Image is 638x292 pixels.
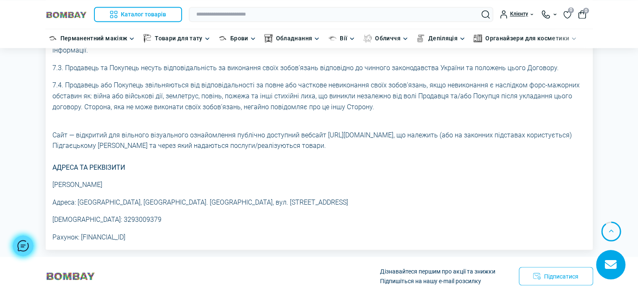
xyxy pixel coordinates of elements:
[52,80,586,112] p: 7.4. Продавець або Покупець звільняються від відповідальності за повне або часткове невиконання с...
[52,179,586,190] p: [PERSON_NAME]
[143,34,151,42] img: Товари для тату
[52,197,586,208] p: Адреса: [GEOGRAPHIC_DATA], [GEOGRAPHIC_DATA]. [GEOGRAPHIC_DATA], вул. [STREET_ADDRESS]
[52,163,125,171] b: АДРЕСА ТА РЕКВІЗИТИ
[328,34,336,42] img: Вії
[563,10,571,19] a: 0
[94,7,182,22] button: Каталог товарів
[219,34,227,42] img: Брови
[276,34,312,43] a: Обладнання
[340,34,347,43] a: Вії
[428,34,458,43] a: Депіляція
[375,34,401,43] a: Обличчя
[578,10,586,18] button: 0
[583,8,589,13] span: 0
[568,7,574,13] span: 0
[230,34,248,43] a: Брови
[155,34,202,43] a: Товари для тату
[380,276,495,285] p: Підпишіться на нашу e-mail розсилку
[380,267,495,276] p: Дізнавайтеся першим про акції та знижки
[60,34,128,43] a: Перманентний макіяж
[474,34,482,42] img: Органайзери для косметики
[45,11,87,18] img: BOMBAY
[52,119,586,162] p: Сайт — відкритий для вільного візуального ознайомлення публічно доступний вебсайт [URL][DOMAIN_NA...
[519,267,593,285] button: Підписатися
[417,34,425,42] img: Депіляція
[363,34,372,42] img: Обличчя
[264,34,273,42] img: Обладнання
[52,214,586,225] p: [DEMOGRAPHIC_DATA]: 3293009379
[52,232,586,243] p: Рахунок: [FINANCIAL_ID]
[49,34,57,42] img: Перманентний макіяж
[52,63,586,74] p: 7.3. Продавець та Покупець несуть відповідальність за виконання своїх зобов’язань відповідно до ч...
[485,34,569,43] a: Органайзери для косметики
[45,271,96,281] img: BOMBAY
[482,10,490,18] button: Search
